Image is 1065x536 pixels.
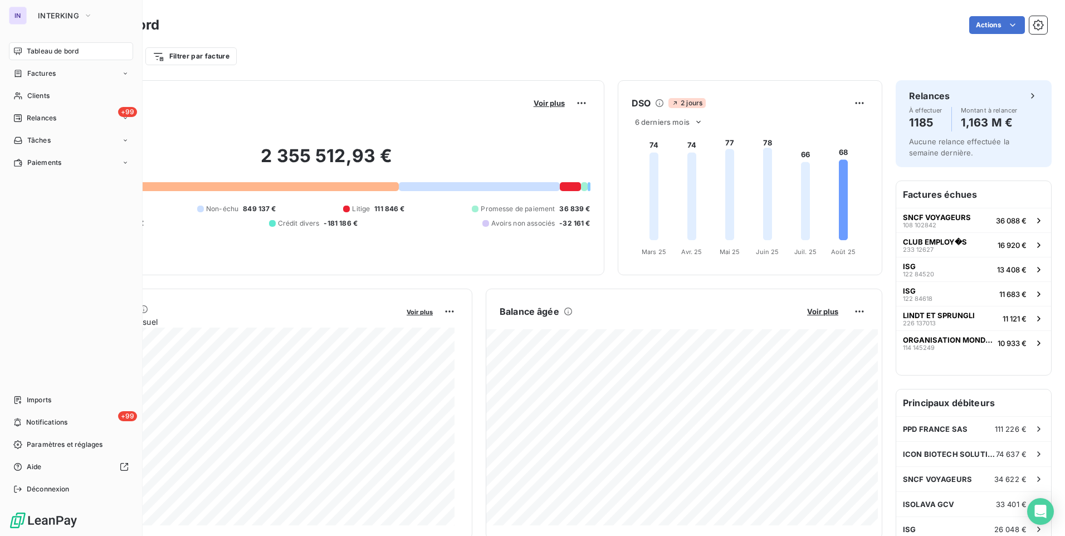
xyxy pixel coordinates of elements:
span: 10 933 € [998,339,1027,348]
a: Paiements [9,154,133,172]
span: ISG [903,262,916,271]
span: 111 226 € [995,425,1027,433]
a: Tableau de bord [9,42,133,60]
button: Voir plus [403,306,436,316]
a: +99Relances [9,109,133,127]
span: 849 137 € [243,204,276,214]
h2: 2 355 512,93 € [63,145,590,178]
button: Voir plus [804,306,842,316]
span: ICON BIOTECH SOLUTION [903,450,996,459]
span: Imports [27,395,51,405]
span: 16 920 € [998,241,1027,250]
span: À effectuer [909,107,942,114]
span: 122 84618 [903,295,932,302]
span: Litige [352,204,370,214]
span: Notifications [26,417,67,427]
span: Tableau de bord [27,46,79,56]
a: Factures [9,65,133,82]
tspan: Juin 25 [756,248,779,256]
button: Actions [969,16,1025,34]
span: Relances [27,113,56,123]
span: Factures [27,69,56,79]
span: 114 145249 [903,344,935,351]
tspan: Mai 25 [719,248,740,256]
span: Aide [27,462,42,472]
div: Open Intercom Messenger [1027,498,1054,525]
span: 111 846 € [374,204,404,214]
tspan: Mars 25 [642,248,666,256]
span: Paiements [27,158,61,168]
h6: Factures échues [896,181,1051,208]
span: 226 137013 [903,320,936,327]
span: Crédit divers [278,218,320,228]
span: ISG [903,286,916,295]
span: -181 186 € [324,218,358,228]
span: SNCF VOYAGEURS [903,475,972,484]
a: Clients [9,87,133,105]
span: INTERKING [38,11,79,20]
h4: 1,163 M € [961,114,1018,131]
span: 2 jours [668,98,706,108]
span: Aucune relance effectuée la semaine dernière. [909,137,1009,157]
img: Logo LeanPay [9,511,78,529]
span: Clients [27,91,50,101]
span: 122 84520 [903,271,934,277]
span: Voir plus [534,99,565,108]
span: Tâches [27,135,51,145]
span: -32 161 € [559,218,590,228]
button: CLUB EMPLOY�S233 1262716 920 € [896,232,1051,257]
button: Filtrer par facture [145,47,237,65]
span: ORGANISATION MONDIALE DE LA [DEMOGRAPHIC_DATA] [903,335,993,344]
a: Imports [9,391,133,409]
h6: Principaux débiteurs [896,389,1051,416]
span: ISG [903,525,916,534]
div: IN [9,7,27,25]
tspan: Juil. 25 [794,248,817,256]
a: Tâches [9,131,133,149]
span: 108 102842 [903,222,936,228]
h6: DSO [632,96,651,110]
span: Déconnexion [27,484,70,494]
span: +99 [118,107,137,117]
span: 13 408 € [997,265,1027,274]
span: 233 12627 [903,246,934,253]
span: LINDT ET SPRUNGLI [903,311,975,320]
a: Aide [9,458,133,476]
span: Non-échu [206,204,238,214]
button: ISG122 8452013 408 € [896,257,1051,281]
span: Chiffre d'affaires mensuel [63,316,399,328]
span: 33 401 € [996,500,1027,509]
span: Montant à relancer [961,107,1018,114]
span: SNCF VOYAGEURS [903,213,971,222]
h4: 1185 [909,114,942,131]
span: Promesse de paiement [481,204,555,214]
a: Paramètres et réglages [9,436,133,454]
span: 34 622 € [994,475,1027,484]
span: ISOLAVA GCV [903,500,955,509]
button: SNCF VOYAGEURS108 10284236 088 € [896,208,1051,232]
span: CLUB EMPLOY�S [903,237,967,246]
span: 11 121 € [1003,314,1027,323]
tspan: Avr. 25 [681,248,702,256]
span: 6 derniers mois [635,118,690,126]
button: LINDT ET SPRUNGLI226 13701311 121 € [896,306,1051,330]
span: 74 637 € [996,450,1027,459]
h6: Relances [909,89,950,103]
span: 11 683 € [999,290,1027,299]
span: Voir plus [407,308,433,316]
h6: Balance âgée [500,305,559,318]
button: ISG122 8461811 683 € [896,281,1051,306]
button: Voir plus [530,98,568,108]
span: 36 088 € [996,216,1027,225]
span: PPD FRANCE SAS [903,425,968,433]
span: Avoirs non associés [491,218,555,228]
span: 26 048 € [994,525,1027,534]
span: 36 839 € [559,204,590,214]
span: Voir plus [807,307,838,316]
span: Paramètres et réglages [27,440,102,450]
span: +99 [118,411,137,421]
button: ORGANISATION MONDIALE DE LA [DEMOGRAPHIC_DATA]114 14524910 933 € [896,330,1051,355]
tspan: Août 25 [831,248,856,256]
